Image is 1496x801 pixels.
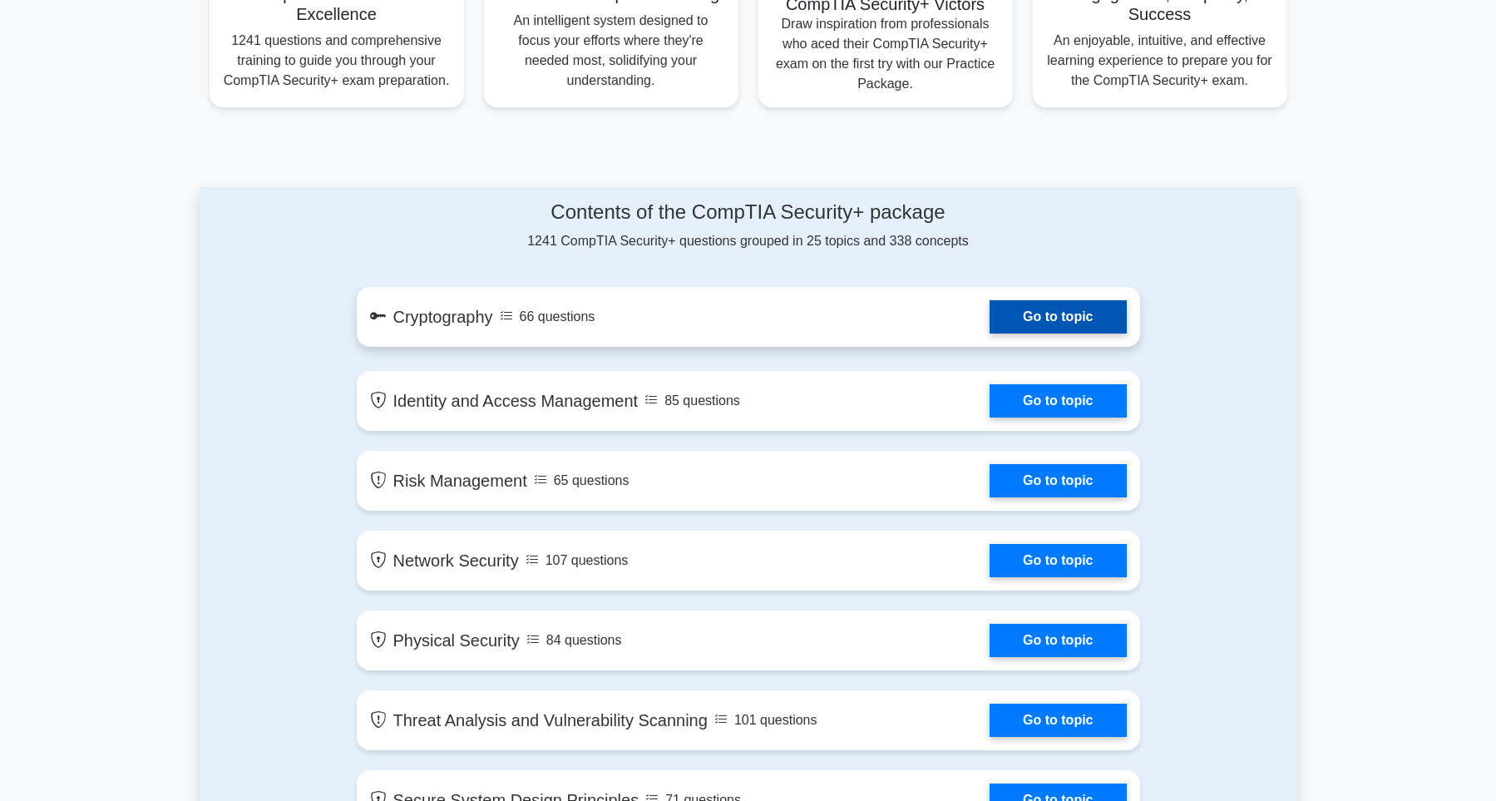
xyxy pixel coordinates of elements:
[497,11,725,91] p: An intelligent system designed to focus your efforts where they're needed most, solidifying your ...
[990,544,1126,577] a: Go to topic
[990,464,1126,497] a: Go to topic
[223,31,451,91] p: 1241 questions and comprehensive training to guide you through your CompTIA Security+ exam prepar...
[772,14,1000,94] p: Draw inspiration from professionals who aced their CompTIA Security+ exam on the first try with o...
[357,200,1140,251] div: 1241 CompTIA Security+ questions grouped in 25 topics and 338 concepts
[357,200,1140,225] h4: Contents of the CompTIA Security+ package
[990,624,1126,657] a: Go to topic
[990,300,1126,334] a: Go to topic
[990,704,1126,737] a: Go to topic
[990,384,1126,418] a: Go to topic
[1046,31,1274,91] p: An enjoyable, intuitive, and effective learning experience to prepare you for the CompTIA Securit...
